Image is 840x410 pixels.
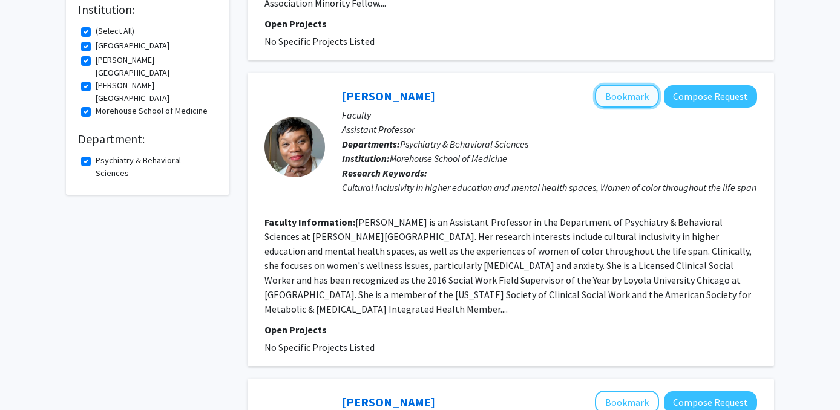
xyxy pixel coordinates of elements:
[664,85,757,108] button: Compose Request to Shaakira Ford
[390,152,507,164] span: Morehouse School of Medicine
[264,16,757,31] p: Open Projects
[264,322,757,337] p: Open Projects
[96,54,214,79] label: [PERSON_NAME][GEOGRAPHIC_DATA]
[342,167,427,179] b: Research Keywords:
[78,2,217,17] h2: Institution:
[342,122,757,137] p: Assistant Professor
[96,39,169,52] label: [GEOGRAPHIC_DATA]
[264,216,752,315] fg-read-more: [PERSON_NAME] is an Assistant Professor in the Department of Psychiatry & Behavioral Sciences at ...
[342,180,757,195] div: Cultural inclusivity in higher education and mental health spaces, Women of color throughout the ...
[264,35,375,47] span: No Specific Projects Listed
[9,356,51,401] iframe: Chat
[96,25,134,37] label: (Select All)
[264,341,375,353] span: No Specific Projects Listed
[78,132,217,146] h2: Department:
[264,216,355,228] b: Faculty Information:
[96,154,214,180] label: Psychiatry & Behavioral Sciences
[400,138,528,150] span: Psychiatry & Behavioral Sciences
[342,152,390,164] b: Institution:
[595,85,659,108] button: Add Shaakira Ford to Bookmarks
[342,88,435,103] a: [PERSON_NAME]
[96,79,214,105] label: [PERSON_NAME][GEOGRAPHIC_DATA]
[342,394,435,409] a: [PERSON_NAME]
[342,138,400,150] b: Departments:
[342,108,757,122] p: Faculty
[96,105,208,117] label: Morehouse School of Medicine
